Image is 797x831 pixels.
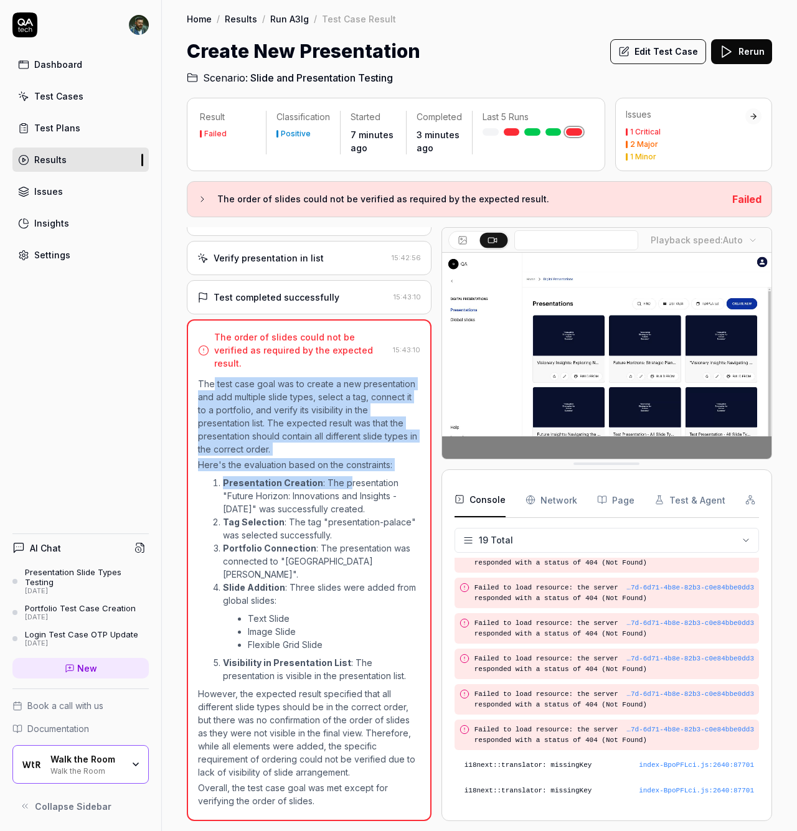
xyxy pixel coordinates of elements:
[214,331,388,370] div: The order of slides could not be verified as required by the expected result.
[248,638,420,651] li: Flexible Grid Slide
[223,477,323,488] strong: Presentation Creation
[223,656,420,682] li: : The presentation is visible in the presentation list.
[34,185,63,198] div: Issues
[217,192,722,207] h3: The order of slides could not be verified as required by the expected result.
[200,111,256,123] p: Result
[732,193,762,205] span: Failed
[34,217,69,230] div: Insights
[474,618,754,639] pre: Failed to load resource: the server responded with a status of 404 (Not Found)
[626,618,754,629] button: …7d-6d71-4b8e-82b3-c0e84bbe0dd3
[262,12,265,25] div: /
[12,658,149,678] a: New
[639,786,754,796] button: index-BpoPFLci.js:2640:87701
[276,111,330,123] p: Classification
[27,722,89,735] span: Documentation
[526,482,577,517] button: Network
[223,582,285,593] strong: Slide Addition
[393,345,420,354] time: 15:43:10
[30,542,61,555] h4: AI Chat
[223,517,285,527] strong: Tag Selection
[626,725,754,735] div: …7d-6d71-4b8e-82b3-c0e84bbe0dd3
[12,211,149,235] a: Insights
[639,760,754,771] div: index-BpoPFLci.js : 2640 : 87701
[630,153,656,161] div: 1 Minor
[281,130,311,138] div: Positive
[455,482,506,517] button: Console
[248,625,420,638] li: Image Slide
[223,515,420,542] li: : The tag "presentation-palace" was selected successfully.
[223,476,420,515] li: : The presentation "Future Horizon: Innovations and Insights - [DATE]" was successfully created.
[25,613,136,622] div: [DATE]
[392,253,421,262] time: 15:42:56
[204,130,227,138] div: Failed
[34,153,67,166] div: Results
[129,15,149,35] img: 75f6fef8-52cc-4fe8-8a00-cf9dc34b9be0.jpg
[25,587,149,596] div: [DATE]
[214,251,324,265] div: Verify presentation in list
[639,786,754,796] div: index-BpoPFLci.js : 2640 : 87701
[12,745,149,784] button: Walk the Room LogoWalk the RoomWalk the Room
[187,12,212,25] a: Home
[34,90,83,103] div: Test Cases
[417,129,460,153] time: 3 minutes ago
[223,581,420,654] li: : Three slides were added from global slides:
[483,111,582,123] p: Last 5 Runs
[12,179,149,204] a: Issues
[474,654,754,674] pre: Failed to load resource: the server responded with a status of 404 (Not Found)
[50,754,123,765] div: Walk the Room
[630,128,661,136] div: 1 Critical
[465,760,754,771] pre: i18next::translator: missingKey
[626,654,754,664] button: …7d-6d71-4b8e-82b3-c0e84bbe0dd3
[25,639,138,648] div: [DATE]
[225,12,257,25] a: Results
[198,781,420,807] p: Overall, the test case goal was met except for verifying the order of slides.
[474,583,754,603] pre: Failed to load resource: the server responded with a status of 404 (Not Found)
[223,543,316,553] strong: Portfolio Connection
[12,794,149,819] button: Collapse Sidebar
[12,148,149,172] a: Results
[626,583,754,593] button: …7d-6d71-4b8e-82b3-c0e84bbe0dd3
[12,52,149,77] a: Dashboard
[27,699,103,712] span: Book a call with us
[34,248,70,261] div: Settings
[12,84,149,108] a: Test Cases
[394,293,421,301] time: 15:43:10
[217,12,220,25] div: /
[12,116,149,140] a: Test Plans
[198,377,420,456] p: The test case goal was to create a new presentation and add multiple slide types, select a tag, c...
[223,542,420,581] li: : The presentation was connected to "[GEOGRAPHIC_DATA][PERSON_NAME]".
[639,760,754,771] button: index-BpoPFLci.js:2640:87701
[474,689,754,710] pre: Failed to load resource: the server responded with a status of 404 (Not Found)
[12,243,149,267] a: Settings
[187,70,393,85] a: Scenario:Slide and Presentation Testing
[314,12,317,25] div: /
[214,291,339,304] div: Test completed successfully
[200,70,248,85] span: Scenario:
[12,722,149,735] a: Documentation
[198,687,420,779] p: However, the expected result specified that all different slide types should be in the correct or...
[12,629,149,648] a: Login Test Case OTP Update[DATE]
[610,39,706,64] button: Edit Test Case
[223,657,351,668] strong: Visibility in Presentation List
[12,699,149,712] a: Book a call with us
[474,547,754,568] pre: Failed to load resource: the server responded with a status of 404 (Not Found)
[597,482,634,517] button: Page
[626,689,754,700] button: …7d-6d71-4b8e-82b3-c0e84bbe0dd3
[25,567,149,588] div: Presentation Slide Types Testing
[417,111,462,123] p: Completed
[35,800,111,813] span: Collapse Sidebar
[197,192,722,207] button: The order of slides could not be verified as required by the expected result.
[25,603,136,613] div: Portfolio Test Case Creation
[630,141,658,148] div: 2 Major
[351,111,396,123] p: Started
[474,725,754,745] pre: Failed to load resource: the server responded with a status of 404 (Not Found)
[250,70,393,85] span: Slide and Presentation Testing
[12,567,149,596] a: Presentation Slide Types Testing[DATE]
[626,108,745,121] div: Issues
[248,612,420,625] li: Text Slide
